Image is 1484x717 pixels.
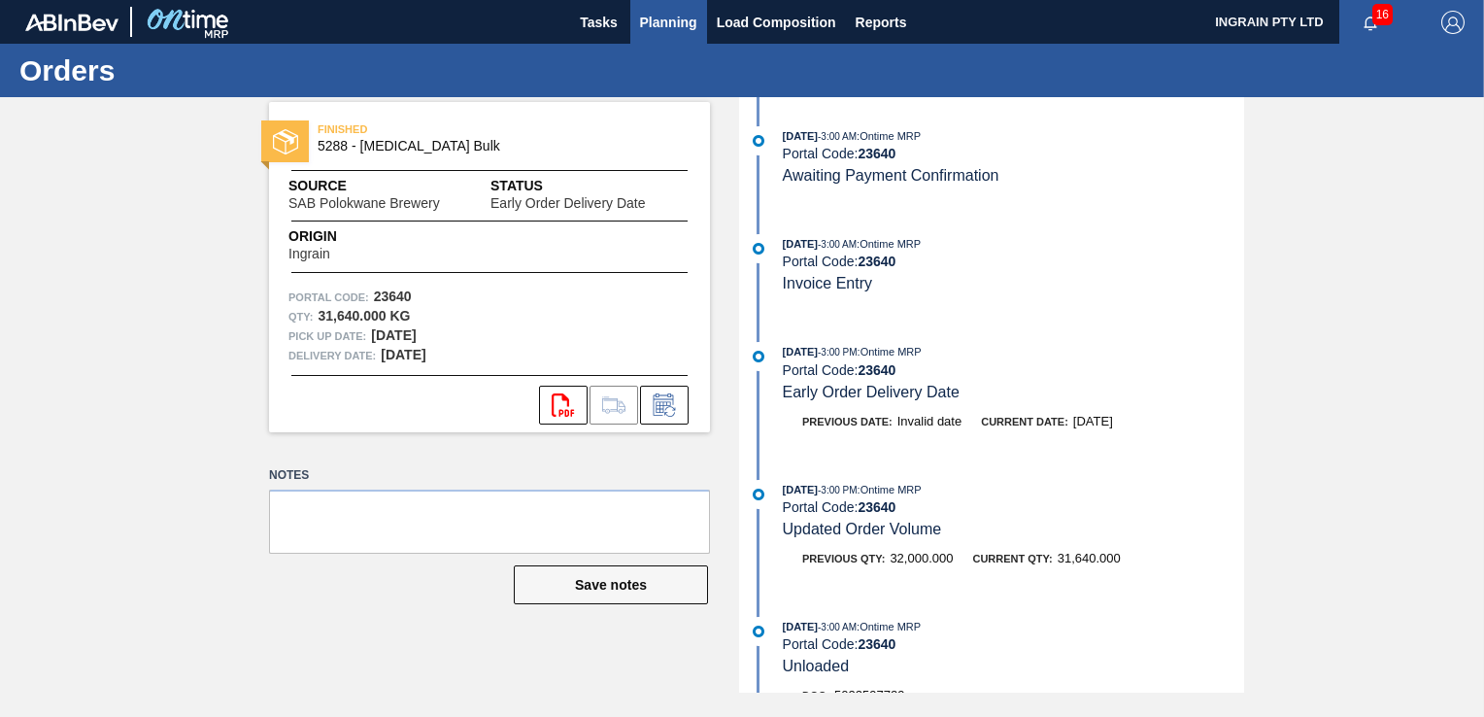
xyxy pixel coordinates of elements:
span: Status [490,176,691,196]
img: atual [753,489,764,500]
img: status [273,129,298,154]
span: Qty : [288,307,313,326]
span: Tasks [578,11,621,34]
span: FINISHED [318,119,590,139]
span: : Ontime MRP [858,346,922,358]
span: : Ontime MRP [857,621,921,632]
img: atual [753,351,764,362]
strong: 23640 [858,636,895,652]
span: Ingrain [288,247,330,261]
span: [DATE] [783,346,818,358]
strong: 23640 [858,146,895,161]
div: Portal Code: [783,254,1244,269]
label: Notes [269,461,710,490]
span: [DATE] [783,484,818,495]
button: Save notes [514,565,708,604]
button: Notifications [1339,9,1401,36]
span: Invalid date [897,414,962,428]
span: Unloaded [783,658,850,674]
img: atual [753,626,764,637]
span: - 3:00 AM [818,622,857,632]
span: Delivery Date: [288,346,376,365]
span: : Ontime MRP [858,484,922,495]
div: Portal Code: [783,362,1244,378]
img: TNhmsLtSVTkK8tSr43FrP2fwEKptu5GPRR3wAAAABJRU5ErkJggg== [25,14,118,31]
span: : Ontime MRP [857,130,921,142]
span: Updated Order Volume [783,521,942,537]
span: Awaiting Payment Confirmation [783,167,999,184]
span: - 3:00 AM [818,131,857,142]
strong: [DATE] [381,347,425,362]
span: 5022597729 [834,688,904,702]
span: Invoice Entry [783,275,872,291]
span: - 3:00 PM [818,485,858,495]
span: Current Qty: [972,553,1052,564]
span: Previous Qty: [802,553,885,564]
span: SAB Polokwane Brewery [288,196,440,211]
span: Early Order Delivery Date [490,196,646,211]
strong: 23640 [858,362,895,378]
span: Reports [856,11,907,34]
span: Current Date: [981,416,1068,427]
span: 32,000.000 [890,551,953,565]
span: Doc: [802,690,829,701]
span: 16 [1372,4,1393,25]
img: atual [753,135,764,147]
span: 31,640.000 [1058,551,1121,565]
strong: 23640 [858,499,895,515]
div: Portal Code: [783,499,1244,515]
span: - 3:00 PM [818,347,858,358]
h1: Orders [19,59,364,82]
strong: 23640 [858,254,895,269]
div: Portal Code: [783,636,1244,652]
strong: 31,640.000 KG [318,308,410,324]
span: [DATE] [783,621,818,632]
img: atual [753,243,764,255]
div: Go to Load Composition [590,386,638,425]
span: [DATE] [783,130,818,142]
span: Origin [288,226,379,247]
span: Load Composition [717,11,836,34]
div: Portal Code: [783,146,1244,161]
strong: 23640 [374,289,412,304]
div: Open PDF file [539,386,588,425]
span: [DATE] [783,238,818,250]
span: Portal Code: [288,288,369,307]
span: Planning [640,11,697,34]
span: [DATE] [1073,414,1113,428]
span: : Ontime MRP [857,238,921,250]
span: Pick up Date: [288,326,366,346]
span: Previous Date: [802,416,893,427]
div: Inform order change [640,386,689,425]
span: 5288 - Dextrose Bulk [318,139,670,154]
strong: [DATE] [371,327,416,343]
span: Source [288,176,490,196]
span: Early Order Delivery Date [783,384,960,400]
span: - 3:00 AM [818,239,857,250]
img: Logout [1441,11,1465,34]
